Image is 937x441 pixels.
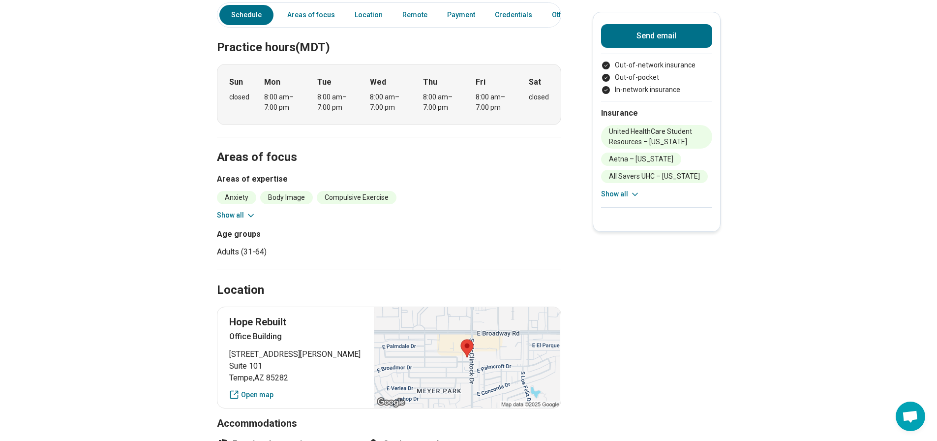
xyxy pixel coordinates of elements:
h2: Practice hours (MDT) [217,16,561,56]
strong: Thu [423,76,437,88]
li: Aetna – [US_STATE] [601,153,681,166]
div: closed [229,92,249,102]
p: Office Building [229,331,363,343]
h3: Age groups [217,228,385,240]
div: 8:00 am – 7:00 pm [370,92,408,113]
li: Compulsive Exercise [317,191,396,204]
a: Payment [441,5,481,25]
h3: Accommodations [217,416,561,430]
strong: Sun [229,76,243,88]
div: 8:00 am – 7:00 pm [317,92,355,113]
strong: Tue [317,76,332,88]
ul: Payment options [601,60,712,95]
li: Out-of-pocket [601,72,712,83]
div: When does the program meet? [217,64,561,125]
li: Out-of-network insurance [601,60,712,70]
p: Hope Rebuilt [229,315,363,329]
div: closed [529,92,549,102]
a: Other [546,5,581,25]
strong: Sat [529,76,541,88]
span: [STREET_ADDRESS][PERSON_NAME] [229,348,363,360]
strong: Wed [370,76,386,88]
button: Show all [217,210,256,220]
a: Schedule [219,5,273,25]
strong: Mon [264,76,280,88]
strong: Fri [476,76,485,88]
li: Adults (31-64) [217,246,385,258]
div: 8:00 am – 7:00 pm [476,92,514,113]
li: In-network insurance [601,85,712,95]
div: 8:00 am – 7:00 pm [264,92,302,113]
a: Areas of focus [281,5,341,25]
li: All Savers UHC – [US_STATE] [601,170,708,183]
li: Body Image [260,191,313,204]
a: Remote [396,5,433,25]
h2: Areas of focus [217,126,561,166]
li: United HealthCare Student Resources – [US_STATE] [601,125,712,149]
span: Suite 101 [229,360,363,372]
a: Open map [229,390,363,400]
div: Open chat [896,402,925,431]
li: Anxiety [217,191,256,204]
button: Show all [601,189,640,199]
a: Location [349,5,389,25]
h2: Location [217,282,264,299]
h3: Areas of expertise [217,173,561,185]
span: Tempe , AZ 85282 [229,372,363,384]
div: 8:00 am – 7:00 pm [423,92,461,113]
a: Credentials [489,5,538,25]
h2: Insurance [601,107,712,119]
button: Send email [601,24,712,48]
